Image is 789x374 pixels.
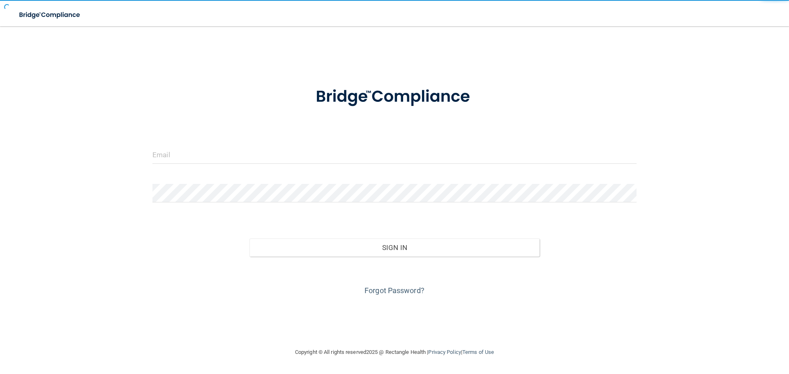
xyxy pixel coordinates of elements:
input: Email [152,145,637,164]
div: Copyright © All rights reserved 2025 @ Rectangle Health | | [245,339,544,365]
a: Terms of Use [462,349,494,355]
a: Privacy Policy [428,349,461,355]
img: bridge_compliance_login_screen.278c3ca4.svg [299,76,490,118]
button: Sign In [249,239,540,257]
a: Forgot Password? [365,286,424,295]
img: bridge_compliance_login_screen.278c3ca4.svg [12,7,88,23]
